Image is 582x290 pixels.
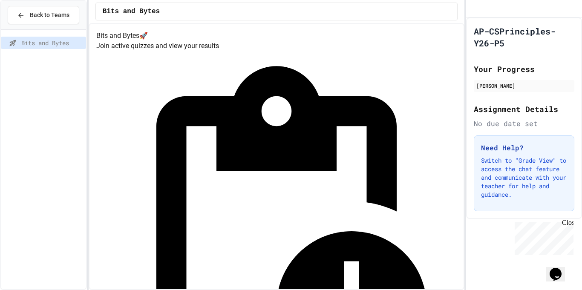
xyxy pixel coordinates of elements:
[21,38,83,47] span: Bits and Bytes
[474,25,574,49] h1: AP-CSPrinciples-Y26-P5
[476,82,572,89] div: [PERSON_NAME]
[481,143,567,153] h3: Need Help?
[546,256,573,281] iframe: chat widget
[481,156,567,199] p: Switch to "Grade View" to access the chat feature and communicate with your teacher for help and ...
[8,6,79,24] button: Back to Teams
[103,6,160,17] span: Bits and Bytes
[474,118,574,129] div: No due date set
[30,11,69,20] span: Back to Teams
[474,103,574,115] h2: Assignment Details
[511,219,573,255] iframe: chat widget
[96,41,457,51] p: Join active quizzes and view your results
[96,31,457,41] h4: Bits and Bytes 🚀
[474,63,574,75] h2: Your Progress
[3,3,59,54] div: Chat with us now!Close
